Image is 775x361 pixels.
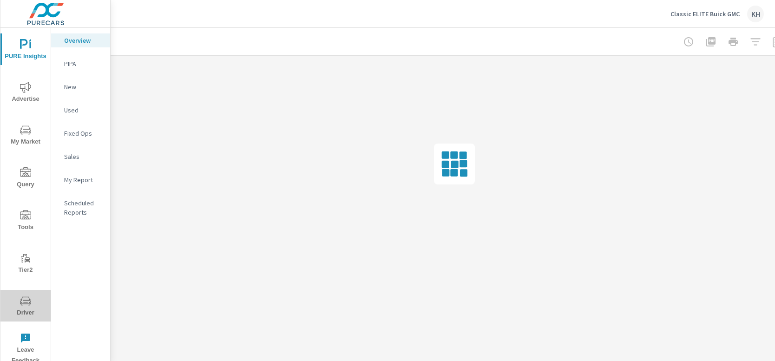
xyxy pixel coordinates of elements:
[3,125,48,147] span: My Market
[3,295,48,318] span: Driver
[51,196,110,219] div: Scheduled Reports
[3,82,48,105] span: Advertise
[64,82,103,92] p: New
[51,173,110,187] div: My Report
[51,57,110,71] div: PIPA
[64,105,103,115] p: Used
[670,10,740,18] p: Classic ELITE Buick GMC
[51,80,110,94] div: New
[64,152,103,161] p: Sales
[51,33,110,47] div: Overview
[64,198,103,217] p: Scheduled Reports
[747,6,764,22] div: KH
[51,150,110,164] div: Sales
[64,129,103,138] p: Fixed Ops
[3,210,48,233] span: Tools
[64,175,103,184] p: My Report
[51,126,110,140] div: Fixed Ops
[3,167,48,190] span: Query
[64,36,103,45] p: Overview
[3,253,48,276] span: Tier2
[64,59,103,68] p: PIPA
[51,103,110,117] div: Used
[3,39,48,62] span: PURE Insights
